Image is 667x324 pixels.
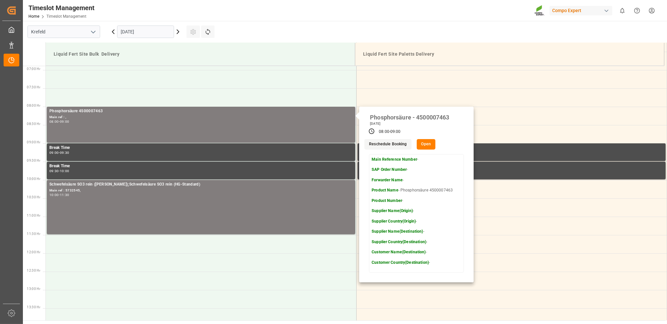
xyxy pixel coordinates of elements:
div: Break Time [49,145,353,151]
div: - [59,193,60,196]
div: - [59,170,60,172]
span: 11:00 Hr [27,214,40,217]
strong: Customer Country(Destination) [372,260,429,265]
span: 10:00 Hr [27,177,40,181]
strong: Forwarder Name [372,178,403,182]
strong: Supplier Name(Origin) [372,208,413,213]
p: - [372,260,453,266]
span: 09:00 Hr [27,140,40,144]
span: 13:30 Hr [27,305,40,309]
div: 09:00 [60,120,69,123]
input: DD.MM.YYYY [117,26,174,38]
div: Break Time [360,163,663,170]
a: Home [28,14,39,19]
div: 09:30 [49,170,59,172]
div: Phosphorsäure - 4500007463 [368,112,451,121]
div: Liquid Fert Site Bulk Delivery [51,48,350,60]
p: - [372,167,453,173]
strong: Product Name [372,188,398,192]
strong: Supplier Country(Destination) [372,240,426,244]
div: - [59,120,60,123]
strong: Supplier Country(Origin) [372,219,416,224]
span: 08:30 Hr [27,122,40,126]
strong: SAP Order Number [372,167,407,172]
p: - Phosphorsäure 4500007463 [372,188,453,193]
span: 12:00 Hr [27,250,40,254]
span: 10:30 Hr [27,195,40,199]
div: - [59,151,60,154]
div: 11:30 [60,193,69,196]
span: 11:30 Hr [27,232,40,236]
div: Main ref : , [49,115,353,120]
p: - [372,229,453,235]
button: Open [417,139,436,150]
span: 13:00 Hr [27,287,40,291]
span: 07:30 Hr [27,85,40,89]
div: [DATE] [368,121,466,126]
p: - [372,177,453,183]
div: Schwefelsäure SO3 rein ([PERSON_NAME]);Schwefelsäure SO3 rein (HG-Standard) [49,181,353,188]
img: Screenshot%202023-09-29%20at%2010.02.21.png_1712312052.png [535,5,545,16]
div: 10:00 [49,193,59,196]
div: Timeslot Management [28,3,95,13]
p: - [372,239,453,245]
p: - [372,157,453,163]
strong: Main Reference Number [372,157,417,162]
span: 12:30 Hr [27,269,40,272]
button: open menu [88,27,98,37]
div: 08:00 [379,129,389,135]
strong: Supplier Name(Destination) [372,229,423,234]
button: Compo Expert [550,4,615,17]
p: - [372,198,453,204]
div: Compo Expert [550,6,612,15]
div: Main ref : 5732545, [49,188,353,193]
div: Phosphorsäure 4500007463 [49,108,353,115]
div: Liquid Fert Site Paletts Delivery [360,48,659,60]
div: Break Time [360,145,663,151]
p: - [372,219,453,225]
div: 09:30 [60,151,69,154]
div: 09:00 [49,151,59,154]
input: Type to search/select [27,26,100,38]
p: - [372,249,453,255]
button: Help Center [630,3,644,18]
div: 10:00 [60,170,69,172]
span: 07:00 Hr [27,67,40,71]
span: 09:30 Hr [27,159,40,162]
button: show 0 new notifications [615,3,630,18]
div: 09:00 [390,129,401,135]
div: 08:00 [49,120,59,123]
p: - [372,208,453,214]
strong: Customer Name(Destination) [372,250,426,254]
strong: Product Number [372,198,402,203]
div: Break Time [49,163,353,170]
span: 08:00 Hr [27,104,40,107]
button: Reschedule Booking [364,139,411,150]
div: - [389,129,390,135]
